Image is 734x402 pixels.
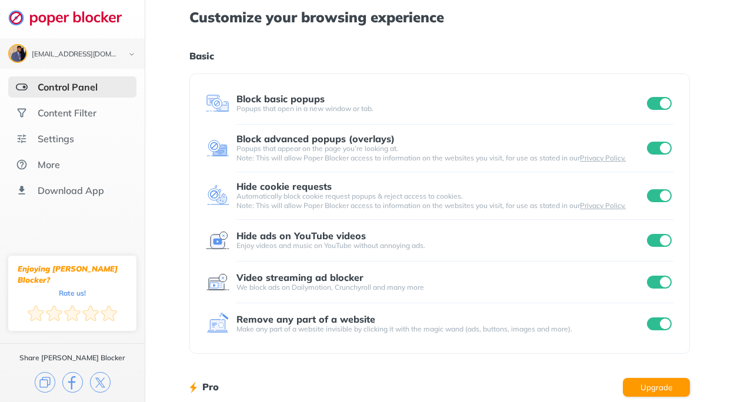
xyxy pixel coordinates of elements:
[19,353,125,363] div: Share [PERSON_NAME] Blocker
[16,133,28,145] img: settings.svg
[90,372,111,393] img: x.svg
[38,107,96,119] div: Content Filter
[206,312,229,336] img: feature icon
[236,144,645,163] div: Popups that appear on the page you’re looking at. Note: This will allow Poper Blocker access to i...
[236,104,645,113] div: Popups that open in a new window or tab.
[206,270,229,294] img: feature icon
[580,201,626,210] a: Privacy Policy.
[18,263,127,286] div: Enjoying [PERSON_NAME] Blocker?
[35,372,55,393] img: copy.svg
[189,380,197,394] img: lighting bolt
[202,379,219,394] h1: Pro
[62,372,83,393] img: facebook.svg
[38,159,60,170] div: More
[580,153,626,162] a: Privacy Policy.
[206,136,229,160] img: feature icon
[16,159,28,170] img: about.svg
[206,229,229,252] img: feature icon
[236,93,325,104] div: Block basic popups
[38,81,98,93] div: Control Panel
[206,184,229,207] img: feature icon
[623,378,690,397] button: Upgrade
[236,324,645,334] div: Make any part of a website invisible by clicking it with the magic wand (ads, buttons, images and...
[236,241,645,250] div: Enjoy videos and music on YouTube without annoying ads.
[236,133,395,144] div: Block advanced popups (overlays)
[8,9,135,26] img: logo-webpage.svg
[16,185,28,196] img: download-app.svg
[236,314,375,324] div: Remove any part of a website
[38,185,104,196] div: Download App
[9,45,26,62] img: ACg8ocIO02xaBFCjKQVgkPHG1FweSxusrM3cwAe8awl959d_NRqq4LuRSA=s96-c
[236,283,645,292] div: We block ads on Dailymotion, Crunchyroll and many more
[16,81,28,93] img: features-selected.svg
[236,181,332,192] div: Hide cookie requests
[236,192,645,210] div: Automatically block cookie request popups & reject access to cookies. Note: This will allow Poper...
[32,51,119,59] div: marc.ishak99@gmail.com
[189,48,690,63] h1: Basic
[16,107,28,119] img: social.svg
[38,133,74,145] div: Settings
[236,272,363,283] div: Video streaming ad blocker
[206,92,229,115] img: feature icon
[59,290,86,296] div: Rate us!
[189,9,690,25] h1: Customize your browsing experience
[125,48,139,61] img: chevron-bottom-black.svg
[236,230,366,241] div: Hide ads on YouTube videos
